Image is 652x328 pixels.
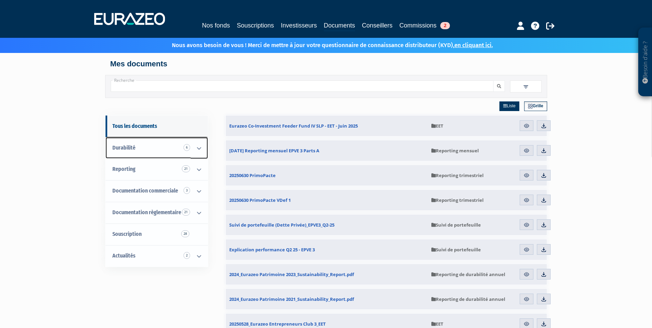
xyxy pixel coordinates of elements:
[106,245,208,267] a: Actualités 2
[541,222,547,228] img: download.svg
[541,296,547,302] img: download.svg
[431,296,505,302] span: Reporting de durabilité annuel
[112,209,181,216] span: Documentation règlementaire
[229,321,326,327] span: 20250528_Eurazeo Entrepreneurs Club 3_EET
[229,123,358,129] span: Eurazeo Co-Investment Feeder Fund IV SLP - EET - Juin 2025
[523,222,530,228] img: eye.svg
[106,202,208,223] a: Documentation règlementaire 21
[523,84,529,90] img: filter.svg
[431,271,505,277] span: Reporting de durabilité annuel
[541,172,547,178] img: download.svg
[541,247,547,253] img: download.svg
[523,296,530,302] img: eye.svg
[106,223,208,245] a: Souscription28
[431,197,484,203] span: Reporting trimestriel
[181,230,189,237] span: 28
[112,166,135,172] span: Reporting
[523,321,530,327] img: eye.svg
[106,180,208,202] a: Documentation commerciale 3
[523,172,530,178] img: eye.svg
[229,296,354,302] span: 2024_Eurazeo Patrimoine 2021_Sustainability_Report.pdf
[431,247,481,253] span: Suivi de portefeuille
[184,187,190,194] span: 3
[431,147,479,154] span: Reporting mensuel
[226,215,428,235] a: Suivi de portefeuille (Dette Privée)_EPVE3_Q2-25
[237,21,274,30] a: Souscriptions
[523,147,530,154] img: eye.svg
[523,247,530,253] img: eye.svg
[112,144,135,151] span: Durabilité
[431,321,443,327] span: EET
[431,172,484,178] span: Reporting trimestriel
[523,123,530,129] img: eye.svg
[524,101,547,111] a: Grille
[641,31,649,93] p: Besoin d'aide ?
[226,239,428,260] a: Explication performance Q2 25 - EPVE 3
[106,116,208,137] a: Tous les documents
[541,123,547,129] img: download.svg
[106,137,208,159] a: Durabilité 6
[528,104,533,109] img: grid.svg
[229,247,315,253] span: Explication performance Q2 25 - EPVE 3
[229,197,291,203] span: 20250630 PrimoPacte VDef 1
[229,147,319,154] span: [DATE] Reporting mensuel EPVE 3 Parts A
[110,60,542,68] h4: Mes documents
[541,147,547,154] img: download.svg
[324,21,355,31] a: Documents
[440,22,450,29] span: 2
[281,21,317,30] a: Investisseurs
[111,80,494,92] input: Recherche
[523,271,530,277] img: eye.svg
[229,222,334,228] span: Suivi de portefeuille (Dette Privée)_EPVE3_Q2-25
[202,21,230,30] a: Nos fonds
[106,158,208,180] a: Reporting 21
[182,209,190,216] span: 21
[541,271,547,277] img: download.svg
[184,144,190,151] span: 6
[226,190,428,210] a: 20250630 PrimoPacte VDef 1
[362,21,393,30] a: Conseillers
[226,165,428,186] a: 20250630 PrimoPacte
[229,172,276,178] span: 20250630 PrimoPacte
[182,165,190,172] span: 21
[152,40,493,50] p: Nous avons besoin de vous ! Merci de mettre à jour votre questionnaire de connaissance distribute...
[541,197,547,203] img: download.svg
[226,140,428,161] a: [DATE] Reporting mensuel EPVE 3 Parts A
[431,222,481,228] span: Suivi de portefeuille
[112,231,142,237] span: Souscription
[523,197,530,203] img: eye.svg
[541,321,547,327] img: download.svg
[431,123,443,129] span: EET
[226,289,428,309] a: 2024_Eurazeo Patrimoine 2021_Sustainability_Report.pdf
[499,101,519,111] a: Liste
[454,42,493,49] a: en cliquant ici.
[112,187,178,194] span: Documentation commerciale
[226,116,428,136] a: Eurazeo Co-Investment Feeder Fund IV SLP - EET - Juin 2025
[112,252,135,259] span: Actualités
[94,13,165,25] img: 1732889491-logotype_eurazeo_blanc_rvb.png
[226,264,428,285] a: 2024_Eurazeo Patrimoine 2023_Sustainability_Report.pdf
[229,271,354,277] span: 2024_Eurazeo Patrimoine 2023_Sustainability_Report.pdf
[399,21,450,30] a: Commissions2
[184,252,190,259] span: 2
